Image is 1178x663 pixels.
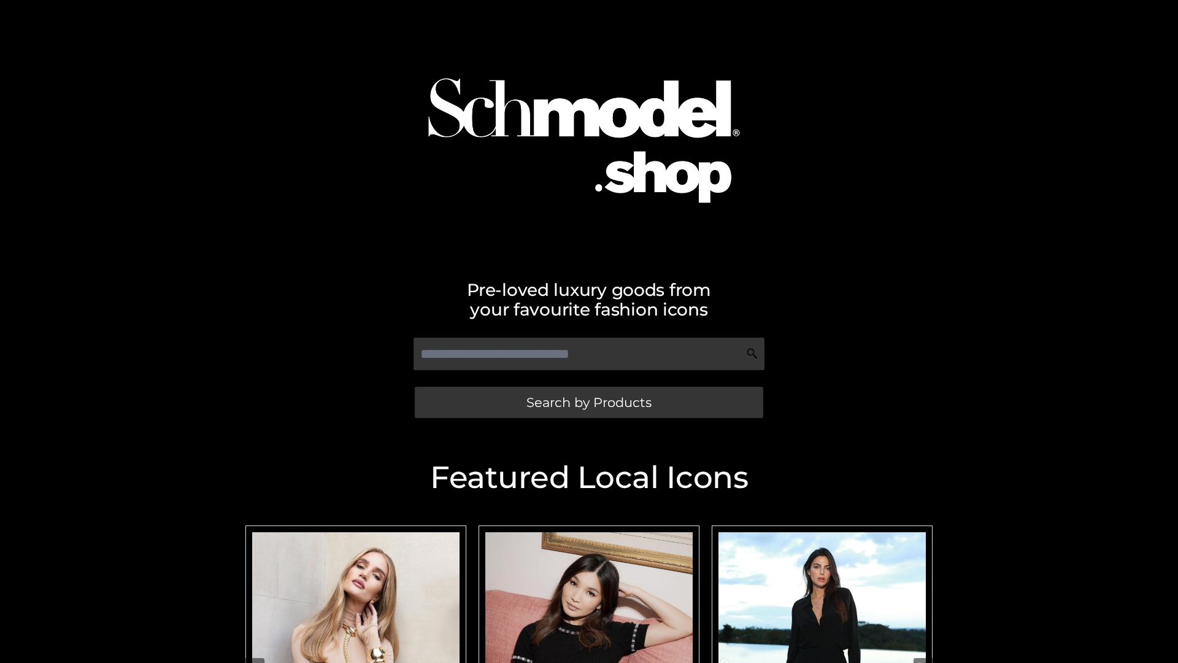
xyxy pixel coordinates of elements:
h2: Featured Local Icons​ [239,462,939,493]
a: Search by Products [415,387,763,418]
img: Search Icon [746,347,758,360]
h2: Pre-loved luxury goods from your favourite fashion icons [239,280,939,319]
span: Search by Products [526,396,652,409]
